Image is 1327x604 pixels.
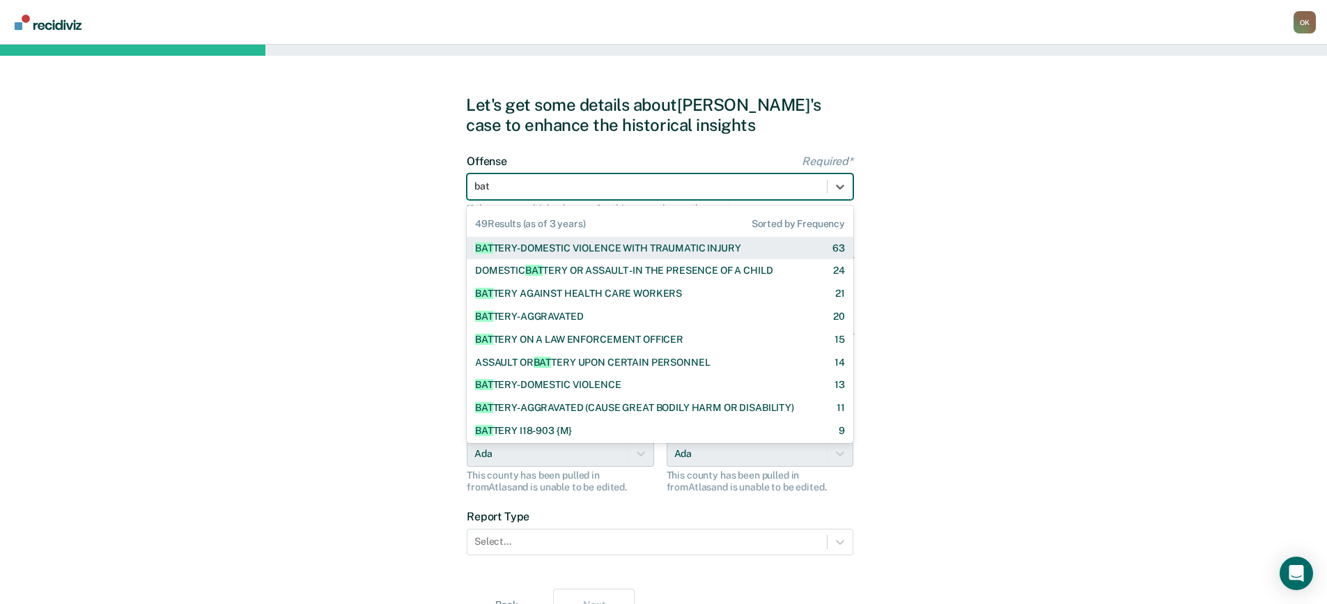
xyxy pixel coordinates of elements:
span: BAT [475,288,493,299]
span: BAT [475,311,493,322]
button: Profile dropdown button [1294,11,1316,33]
label: Report Type [467,510,853,523]
div: 15 [835,334,845,346]
div: 63 [832,242,845,254]
div: 20 [833,311,845,323]
div: Open Intercom Messenger [1280,557,1313,590]
span: BAT [475,379,493,390]
div: TERY-AGGRAVATED (CAUSE GREAT BODILY HARM OR DISABILITY) [475,402,794,414]
div: ASSAULT OR TERY UPON CERTAIN PERSONNEL [475,357,710,369]
div: 24 [833,265,845,277]
span: BAT [475,334,493,345]
div: TERY ON A LAW ENFORCEMENT OFFICER [475,334,683,346]
span: BAT [534,357,552,368]
div: This county has been pulled in from Atlas and is unable to be edited. [667,470,854,493]
div: 14 [835,357,845,369]
div: Let's get some details about [PERSON_NAME]'s case to enhance the historical insights [466,95,861,135]
span: 49 Results (as of 3 years) [475,218,586,230]
div: TERY I18-903 {M} [475,425,572,437]
div: TERY-DOMESTIC VIOLENCE WITH TRAUMATIC INJURY [475,242,740,254]
span: Required* [802,155,853,168]
span: BAT [525,265,543,276]
label: Offense [467,155,853,168]
div: 21 [835,288,845,300]
div: TERY-AGGRAVATED [475,311,584,323]
span: BAT [475,425,493,436]
div: TERY AGAINST HEALTH CARE WORKERS [475,288,682,300]
span: BAT [475,402,493,413]
div: This county has been pulled in from Atlas and is unable to be edited. [467,470,654,493]
span: Sorted by Frequency [752,218,845,230]
div: If there are multiple charges for this case, choose the most severe [467,203,853,215]
span: BAT [475,242,493,254]
div: 11 [837,402,845,414]
div: DOMESTIC TERY OR ASSAULT -IN THE PRESENCE OF A CHILD [475,265,773,277]
img: Recidiviz [15,15,82,30]
div: TERY-DOMESTIC VIOLENCE [475,379,621,391]
div: 13 [835,379,845,391]
div: O K [1294,11,1316,33]
div: 9 [839,425,845,437]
